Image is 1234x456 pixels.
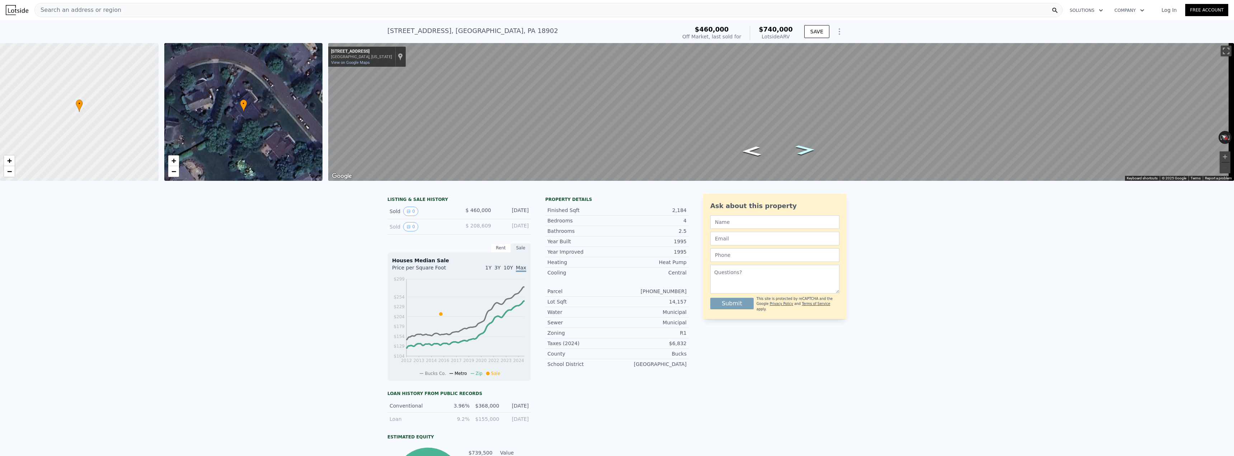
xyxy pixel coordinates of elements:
[759,33,793,40] div: Lotside ARV
[617,298,687,305] div: 14,157
[1219,131,1223,144] button: Rotate counterclockwise
[390,222,453,231] div: Sold
[545,197,689,202] div: Property details
[1221,46,1231,56] button: Toggle fullscreen view
[504,402,529,409] div: [DATE]
[240,100,247,107] span: •
[401,358,412,363] tspan: 2012
[547,298,617,305] div: Lot Sqft
[387,391,531,396] div: Loan history from public records
[617,227,687,235] div: 2.5
[331,60,370,65] a: View on Google Maps
[390,207,453,216] div: Sold
[494,265,500,271] span: 3Y
[617,329,687,337] div: R1
[617,319,687,326] div: Municipal
[426,358,437,363] tspan: 2014
[516,265,526,272] span: Max
[394,277,405,282] tspan: $299
[547,227,617,235] div: Bathrooms
[617,217,687,224] div: 4
[466,207,491,213] span: $ 460,000
[770,302,793,306] a: Privacy Policy
[331,55,392,59] div: [GEOGRAPHIC_DATA], [US_STATE]
[474,415,499,423] div: $155,000
[1153,6,1185,14] a: Log In
[491,243,511,253] div: Rent
[1220,151,1230,162] button: Zoom in
[710,215,839,229] input: Name
[425,371,446,376] span: Bucks Co.
[454,371,467,376] span: Metro
[485,265,491,271] span: 1Y
[7,167,12,176] span: −
[392,264,459,276] div: Price per Square Foot
[617,361,687,368] div: [GEOGRAPHIC_DATA]
[501,358,512,363] tspan: 2023
[547,207,617,214] div: Finished Sqft
[547,309,617,316] div: Water
[504,415,529,423] div: [DATE]
[171,156,176,165] span: +
[444,415,470,423] div: 9.2%
[734,144,769,158] path: Go Southeast, Deep Creek Way
[474,402,499,409] div: $368,000
[476,371,482,376] span: Zip
[513,358,524,363] tspan: 2024
[394,295,405,300] tspan: $254
[394,344,405,349] tspan: $129
[617,207,687,214] div: 2,184
[759,25,793,33] span: $740,000
[403,222,418,231] button: View historical data
[695,25,729,33] span: $460,000
[387,434,531,440] div: Estimated Equity
[387,26,558,36] div: [STREET_ADDRESS] , [GEOGRAPHIC_DATA] , PA 18902
[1191,176,1201,180] a: Terms (opens in new tab)
[168,155,179,166] a: Zoom in
[6,5,28,15] img: Lotside
[547,217,617,224] div: Bedrooms
[547,361,617,368] div: School District
[617,288,687,295] div: [PHONE_NUMBER]
[1220,163,1230,173] button: Zoom out
[413,358,424,363] tspan: 2013
[1127,176,1158,181] button: Keyboard shortcuts
[547,259,617,266] div: Heating
[330,171,354,181] img: Google
[394,334,405,339] tspan: $154
[488,358,499,363] tspan: 2022
[617,309,687,316] div: Municipal
[832,24,847,39] button: Show Options
[547,319,617,326] div: Sewer
[1064,4,1109,17] button: Solutions
[330,171,354,181] a: Open this area in Google Maps (opens a new window)
[617,350,687,357] div: Bucks
[390,415,440,423] div: Loan
[617,269,687,276] div: Central
[617,248,687,255] div: 1995
[497,207,529,216] div: [DATE]
[476,358,487,363] tspan: 2020
[390,402,440,409] div: Conventional
[710,248,839,262] input: Phone
[240,99,247,112] div: •
[497,222,529,231] div: [DATE]
[547,340,617,347] div: Taxes (2024)
[1228,131,1232,144] button: Rotate clockwise
[547,350,617,357] div: County
[547,269,617,276] div: Cooling
[168,166,179,177] a: Zoom out
[463,358,474,363] tspan: 2019
[682,33,741,40] div: Off Market, last sold for
[802,302,830,306] a: Terms of Service
[444,402,470,409] div: 3.96%
[511,243,531,253] div: Sale
[76,99,83,112] div: •
[1109,4,1150,17] button: Company
[1218,131,1232,144] button: Reset the view
[394,304,405,309] tspan: $229
[392,257,526,264] div: Houses Median Sale
[547,238,617,245] div: Year Built
[617,238,687,245] div: 1995
[438,358,449,363] tspan: 2016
